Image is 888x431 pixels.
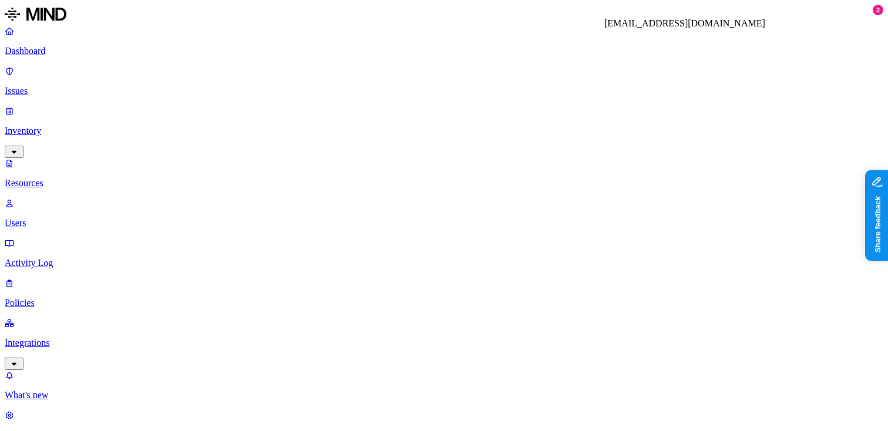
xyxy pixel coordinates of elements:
[5,258,883,268] p: Activity Log
[873,5,883,15] div: 2
[5,126,883,136] p: Inventory
[5,338,883,348] p: Integrations
[5,5,66,23] img: MIND
[5,46,883,56] p: Dashboard
[5,178,883,188] p: Resources
[5,86,883,96] p: Issues
[5,298,883,308] p: Policies
[604,18,765,29] div: [EMAIL_ADDRESS][DOMAIN_NAME]
[5,218,883,228] p: Users
[5,390,883,400] p: What's new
